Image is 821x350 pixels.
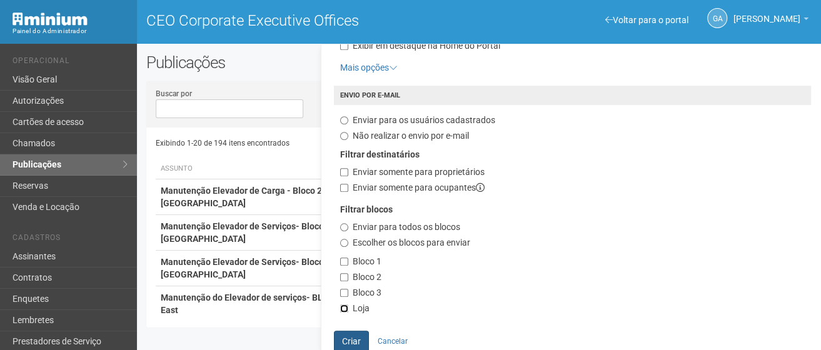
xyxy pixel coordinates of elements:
[340,184,348,192] input: Enviar somente para ocupantes
[156,134,480,152] div: Exibindo 1-20 de 194 itens encontrados
[340,289,348,297] input: Bloco 3
[340,304,348,312] input: Loja
[334,86,811,105] h4: Envio por e-mail
[340,62,398,72] a: Mais opções
[340,239,348,247] input: Escolher os blocos para enviar
[13,12,88,26] img: Minium
[340,182,485,194] label: Enviar somente para ocupantes
[340,287,381,299] label: Bloco 3
[353,41,500,51] span: Exibir em destaque na Home do Portal
[340,132,348,140] input: Não realizar o envio por e-mail
[340,116,348,124] input: Enviar para os usuários cadastrados
[13,233,128,246] li: Cadastros
[340,204,393,214] strong: Filtrar blocos
[340,223,348,231] input: Enviar para todos os blocos
[161,292,351,315] strong: Manutenção do Elevador de serviços- BLOCO 3- East
[476,183,485,192] i: Locatários e proprietários que estejam na posse do imóvel
[340,168,348,176] input: Enviar somente para proprietários
[340,302,370,315] label: Loja
[340,257,348,266] input: Bloco 1
[353,222,460,232] span: Enviar para todos os blocos
[353,115,495,125] span: Enviar para os usuários cadastrados
[340,273,348,281] input: Bloco 2
[605,15,688,25] a: Voltar para o portal
[161,186,326,208] strong: Manutenção Elevador de Carga - Bloco 2-[GEOGRAPHIC_DATA]
[340,42,348,50] input: Exibir em destaque na Home do Portal
[733,16,808,26] a: [PERSON_NAME]
[13,26,128,37] div: Painel do Administrador
[340,256,381,268] label: Bloco 1
[733,2,800,24] span: Gisele Alevato
[707,8,727,28] a: GA
[161,257,335,279] strong: Manutenção Elevador de Serviços- Bloco 2-[GEOGRAPHIC_DATA]
[156,88,192,99] label: Buscar por
[340,166,485,179] label: Enviar somente para proprietários
[161,221,335,244] strong: Manutenção Elevador de Serviços- Bloco 2-[GEOGRAPHIC_DATA]
[156,159,375,179] th: Assunto
[340,149,420,159] strong: Filtrar destinatários
[340,271,381,284] label: Bloco 2
[13,56,128,69] li: Operacional
[146,12,470,29] h1: CEO Corporate Executive Offices
[353,131,469,141] span: Não realizar o envio por e-mail
[146,53,413,72] h2: Publicações
[353,237,470,247] span: Escolher os blocos para enviar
